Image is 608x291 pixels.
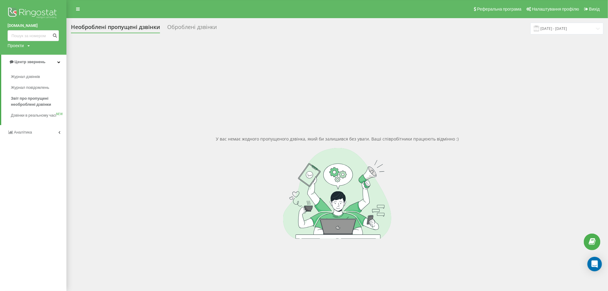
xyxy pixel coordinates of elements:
div: Open Intercom Messenger [587,257,602,271]
div: Проекти [8,43,24,49]
span: Центр звернень [14,60,45,64]
span: Журнал повідомлень [11,85,49,91]
input: Пошук за номером [8,30,59,41]
div: Оброблені дзвінки [167,24,217,33]
a: [DOMAIN_NAME] [8,23,59,29]
span: Дзвінки в реальному часі [11,112,56,118]
span: Журнал дзвінків [11,74,40,80]
span: Налаштування профілю [532,7,579,11]
a: Центр звернень [1,55,66,69]
img: Ringostat logo [8,6,59,21]
a: Журнал дзвінків [11,71,66,82]
a: Дзвінки в реальному часіNEW [11,110,66,121]
span: Реферальна програма [477,7,522,11]
span: Вихід [589,7,600,11]
div: Необроблені пропущені дзвінки [71,24,160,33]
a: Журнал повідомлень [11,82,66,93]
span: Аналiтика [14,130,32,134]
span: Звіт про пропущені необроблені дзвінки [11,95,63,108]
a: Звіт про пропущені необроблені дзвінки [11,93,66,110]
